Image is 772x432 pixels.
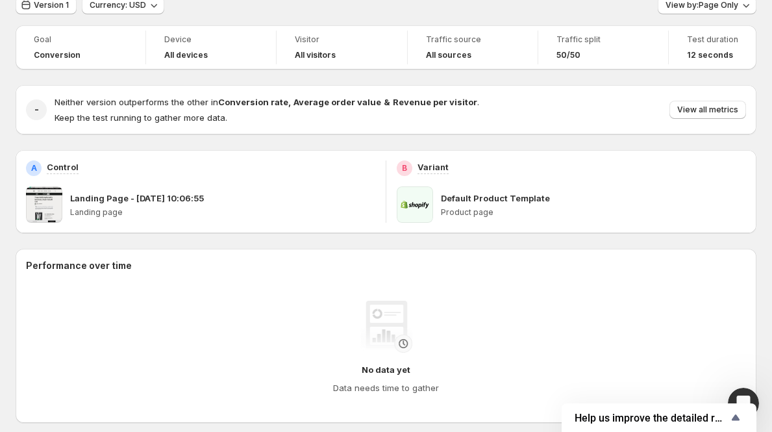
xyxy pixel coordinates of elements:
div: Close [228,5,251,29]
div: Handy tips: Sharing your issue screenshots and page links helps us troubleshoot your issue faster [40,105,236,142]
p: Product page [441,207,746,218]
button: Upload attachment [20,333,31,343]
iframe: Intercom live chat [728,388,759,419]
span: Keep the test running to gather more data. [55,112,227,123]
h2: Performance over time [26,259,746,272]
h4: Data needs time to gather [333,381,439,394]
span: Traffic source [426,34,519,45]
a: Test duration12 seconds [687,33,738,62]
button: Home [203,5,228,30]
strong: & [384,97,390,107]
img: No data yet [360,301,412,353]
div: Operator says… [10,231,249,358]
span: Test duration [687,34,738,45]
span: Neither version outperforms the other in . [55,97,479,107]
span: 50/50 [556,50,580,60]
strong: Revenue per visitor [393,97,477,107]
button: go back [8,5,33,30]
div: What happens when i start an experiment? Does all the traffic sent to variant A gets split tested? [57,174,239,212]
span: Help us improve the detailed report for A/B campaigns [575,412,728,424]
img: Landing Page - Sep 28, 10:06:55 [26,186,62,223]
h2: - [34,103,39,116]
p: Landing Page - [DATE] 10:06:55 [70,192,204,205]
button: Emoji picker [41,333,51,343]
img: Profile image for Operator [37,7,58,28]
button: View all metrics [669,101,746,119]
p: Variant [417,160,449,173]
span: Visitor [295,34,388,45]
strong: Conversion rate [218,97,288,107]
span: 12 seconds [687,50,733,60]
button: Gif picker [62,333,72,343]
span: Device [164,34,258,45]
div: Carl says… [10,166,249,231]
div: The team will be back 🕒 [21,296,203,321]
a: DeviceAll devices [164,33,258,62]
a: Traffic split50/50 [556,33,650,62]
div: You’ll get replies here and in your email: ✉️ [21,238,203,289]
h4: All devices [164,50,208,60]
p: The team can also help [63,16,162,29]
span: View all metrics [677,105,738,115]
strong: Average order value [293,97,381,107]
h4: All sources [426,50,471,60]
b: [EMAIL_ADDRESS][DOMAIN_NAME] [21,264,124,288]
a: VisitorAll visitors [295,33,388,62]
a: GoalConversion [34,33,127,62]
div: You’ll get replies here and in your email:✉️[EMAIL_ADDRESS][DOMAIN_NAME]The team will be back🕒[DATE] [10,231,213,329]
span: Goal [34,34,127,45]
h2: A [31,163,37,173]
h4: No data yet [362,363,410,376]
a: Traffic sourceAll sources [426,33,519,62]
h2: B [402,163,407,173]
p: Control [47,160,79,173]
h1: Operator [63,6,109,16]
button: Send a message… [223,327,243,348]
img: Default Product Template [397,186,433,223]
strong: , [288,97,291,107]
span: Traffic split [556,34,650,45]
h4: All visitors [295,50,336,60]
p: Landing page [70,207,375,218]
textarea: Message… [11,305,249,327]
button: Show survey - Help us improve the detailed report for A/B campaigns [575,410,743,426]
p: Default Product Template [441,192,550,205]
button: Start recording [82,333,93,343]
span: Conversion [34,50,81,60]
div: What happens when i start an experiment? Does all the traffic sent to variant A gets split tested? [47,166,249,220]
